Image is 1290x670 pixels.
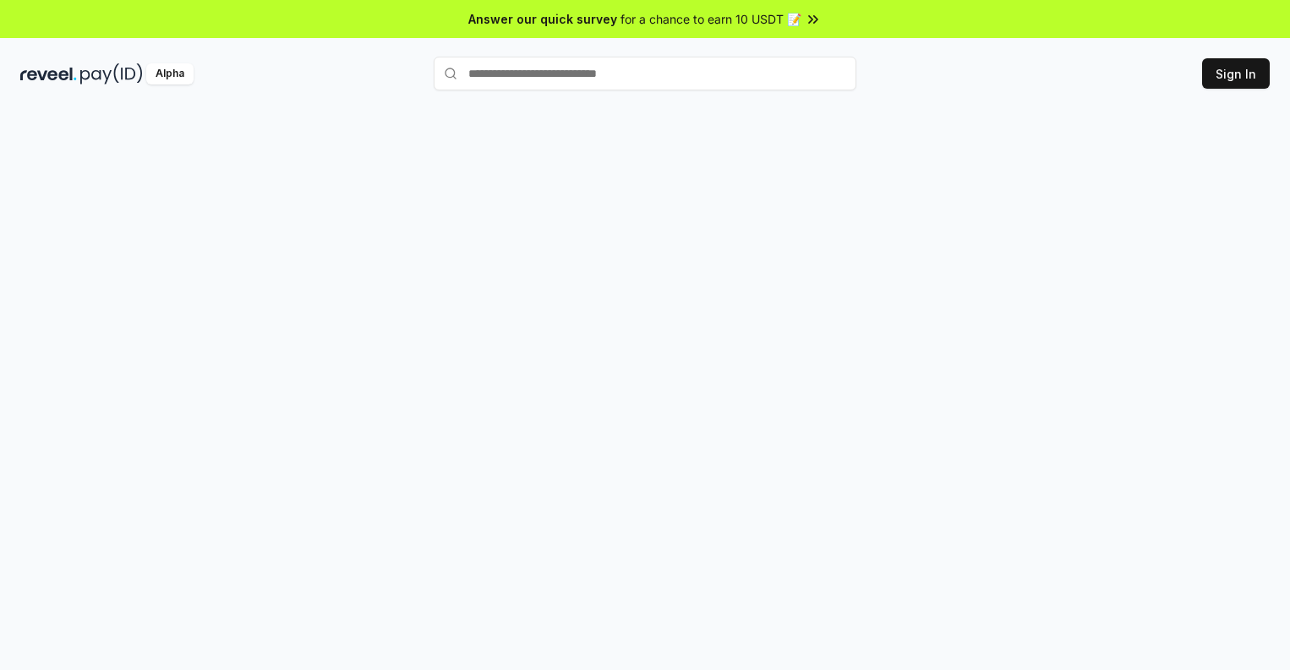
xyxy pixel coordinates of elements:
[468,10,617,28] span: Answer our quick survey
[80,63,143,84] img: pay_id
[20,63,77,84] img: reveel_dark
[1202,58,1270,89] button: Sign In
[620,10,801,28] span: for a chance to earn 10 USDT 📝
[146,63,194,84] div: Alpha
